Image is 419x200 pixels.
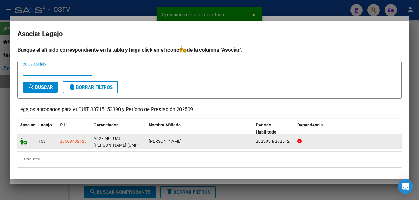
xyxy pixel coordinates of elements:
div: Open Intercom Messenger [398,179,413,194]
span: Legajo [38,123,52,127]
datatable-header-cell: CUIL [57,119,91,139]
button: Buscar [23,82,58,93]
span: VERON MARTIN AARON [149,139,182,144]
datatable-header-cell: Nombre Afiliado [146,119,253,139]
h2: Asociar Legajo [17,28,402,40]
span: A02 - MUTUAL [PERSON_NAME] (SMP Salud) [94,136,138,155]
p: Legajos aprobados para el CUIT 30715153390 y Período de Prestación 202509 [17,106,402,114]
span: Asociar [20,123,35,127]
mat-icon: search [28,83,35,91]
div: 1 registros [17,152,402,167]
span: Buscar [28,85,53,90]
h4: Busque el afiliado correspondiente en la tabla y haga click en el ícono de la columna "Asociar". [17,46,402,54]
span: Gerenciador [94,123,118,127]
button: Borrar Filtros [63,81,118,93]
span: 163 [38,139,46,144]
datatable-header-cell: Legajo [36,119,57,139]
mat-icon: delete [68,83,76,91]
span: CUIL [60,123,69,127]
div: 202505 a 202512 [256,138,292,145]
span: Dependencia [297,123,323,127]
span: Periodo Habilitado [256,123,276,134]
span: Nombre Afiliado [149,123,181,127]
datatable-header-cell: Dependencia [295,119,402,139]
datatable-header-cell: Gerenciador [91,119,146,139]
span: 20569492123 [60,139,87,144]
datatable-header-cell: Periodo Habilitado [253,119,295,139]
datatable-header-cell: Asociar [17,119,36,139]
span: Borrar Filtros [68,85,113,90]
